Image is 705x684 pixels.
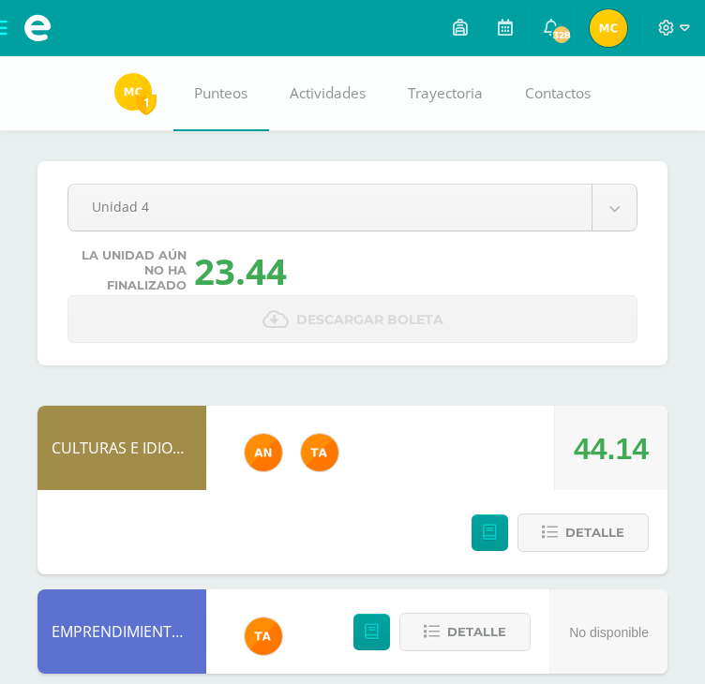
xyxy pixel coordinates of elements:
[447,615,506,649] span: Detalle
[37,406,206,490] div: CULTURAS E IDIOMAS MAYAS, GARÍFUNA O XINCA
[194,83,247,103] span: Punteos
[290,83,366,103] span: Actividades
[399,613,531,651] button: Detalle
[296,297,443,343] span: Descargar boleta
[517,513,649,552] button: Detalle
[245,617,282,655] img: feaeb2f9bb45255e229dc5fdac9a9f6b.png
[408,83,483,103] span: Trayectoria
[37,589,206,674] div: EMPRENDIMIENTO PARA LA PRODUCTIVIDAD
[68,185,637,230] a: Unidad 4
[504,56,612,131] a: Contactos
[136,91,157,114] span: 1
[245,434,282,471] img: fc6731ddebfef4a76f049f6e852e62c4.png
[77,248,187,293] span: La unidad aún no ha finalizado
[301,434,338,471] img: feaeb2f9bb45255e229dc5fdac9a9f6b.png
[551,24,572,45] span: 328
[590,9,627,47] img: 22a6108dc7668299ecf3147ba65ca67e.png
[574,407,649,491] div: 44.14
[194,246,287,295] div: 23.44
[92,185,568,229] span: Unidad 4
[387,56,504,131] a: Trayectoria
[569,625,649,640] span: No disponible
[565,515,624,550] span: Detalle
[269,56,387,131] a: Actividades
[173,56,269,131] a: Punteos
[525,83,591,103] span: Contactos
[114,73,152,111] img: 22a6108dc7668299ecf3147ba65ca67e.png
